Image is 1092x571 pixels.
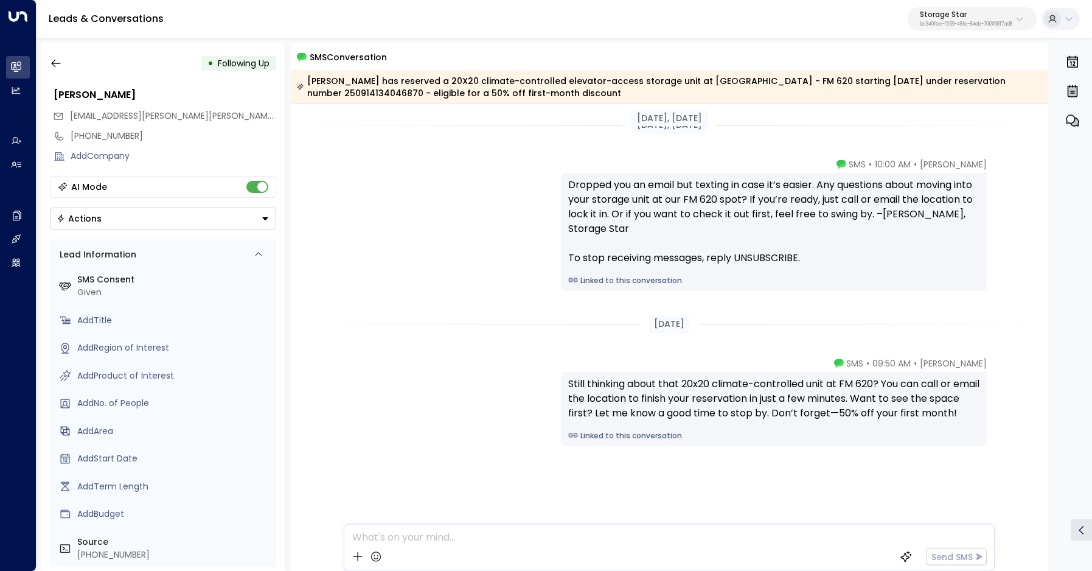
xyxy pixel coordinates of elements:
span: • [866,357,869,370]
a: Linked to this conversation [568,275,979,286]
p: bc340fee-f559-48fc-84eb-70f3f6817ad8 [920,22,1012,27]
span: 10:00 AM [875,158,911,170]
div: Still thinking about that 20x20 climate-controlled unit at FM 620? You can call or email the loca... [568,377,979,421]
div: AI Mode [71,181,107,193]
span: • [914,357,917,370]
div: AddNo. of People [77,397,271,410]
div: [PHONE_NUMBER] [77,548,271,561]
p: Storage Star [920,11,1012,18]
label: Source [77,536,271,548]
div: Button group with a nested menu [50,208,276,229]
div: Actions [57,213,102,224]
span: • [914,158,917,170]
div: [PHONE_NUMBER] [71,130,276,142]
span: Following Up [218,57,270,69]
span: [PERSON_NAME] [920,357,987,370]
span: [EMAIL_ADDRESS][PERSON_NAME][PERSON_NAME][DOMAIN_NAME] [70,110,344,122]
div: AddArea [77,425,271,438]
a: Linked to this conversation [568,430,979,441]
div: AddCompany [71,150,276,163]
div: AddRegion of Interest [77,342,271,354]
div: Dropped you an email but texting in case it’s easier. Any questions about moving into your storag... [568,178,979,265]
span: [PERSON_NAME] [920,158,987,170]
span: • [869,158,872,170]
div: • [207,52,214,74]
div: [PERSON_NAME] has reserved a 20X20 climate-controlled elevator-access storage unit at [GEOGRAPHIC... [297,75,1042,99]
button: Actions [50,208,276,229]
a: Leads & Conversations [49,12,164,26]
span: 09:50 AM [872,357,911,370]
img: 120_headshot.jpg [992,357,1016,382]
span: SMS [849,158,866,170]
div: AddBudget [77,508,271,520]
label: SMS Consent [77,273,271,286]
span: jacob.dale.peters@gmail.com [70,110,276,122]
span: SMS Conversation [310,50,387,64]
div: Given [77,286,271,299]
div: [DATE] [649,315,689,333]
div: AddStart Date [77,452,271,465]
div: AddTitle [77,314,271,327]
span: SMS [846,357,863,370]
button: Storage Starbc340fee-f559-48fc-84eb-70f3f6817ad8 [908,7,1037,30]
img: 120_headshot.jpg [992,158,1016,183]
div: [PERSON_NAME] [54,88,276,102]
div: Lead Information [55,248,136,261]
div: AddProduct of Interest [77,370,271,382]
div: AddTerm Length [77,480,271,493]
div: [DATE], [DATE] [631,110,708,126]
